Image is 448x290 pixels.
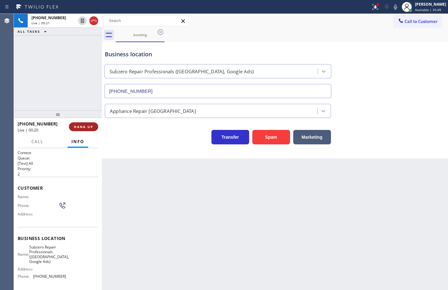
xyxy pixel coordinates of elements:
[18,127,38,133] span: Live | 00:20
[116,32,164,37] div: booking
[18,171,98,177] p: 2
[109,68,254,75] div: Subzero Repair Professionals ([GEOGRAPHIC_DATA], Google Ads)
[89,16,98,25] button: Hang up
[31,15,66,20] span: [PHONE_NUMBER]
[18,194,34,199] span: Name:
[28,136,47,148] button: Call
[18,274,33,279] span: Phone:
[18,252,29,257] span: Name:
[29,245,69,264] span: Subzero Repair Professionals ([GEOGRAPHIC_DATA], Google Ads)
[211,130,249,144] button: Transfer
[18,121,58,127] span: [PHONE_NUMBER]
[31,21,50,25] span: Live | 00:21
[415,8,441,12] span: Available | 35:49
[110,107,196,114] div: Appliance Repair [GEOGRAPHIC_DATA]
[405,19,438,24] span: Call to Customer
[33,274,66,279] span: [PHONE_NUMBER]
[18,166,98,171] h2: Priority:
[69,122,98,131] button: HANG UP
[18,203,32,208] span: Phone:
[14,28,53,35] button: ALL TASKS
[71,139,84,144] span: Info
[104,84,331,98] input: Phone Number
[18,150,98,155] h1: Context
[18,267,34,271] span: Address:
[18,161,98,166] p: [Test] All
[293,130,331,144] button: Marketing
[252,130,290,144] button: Spam
[31,139,43,144] span: Call
[394,15,442,27] button: Call to Customer
[18,212,34,216] span: Address:
[18,29,40,34] span: ALL TASKS
[415,2,446,7] div: [PERSON_NAME]
[18,185,98,191] span: Customer
[104,16,188,26] input: Search
[78,16,87,25] button: Hold Customer
[18,235,98,241] span: Business location
[18,155,98,161] h2: Queue:
[105,50,331,59] div: Business location
[68,136,88,148] button: Info
[391,3,400,11] button: Mute
[74,125,93,129] span: HANG UP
